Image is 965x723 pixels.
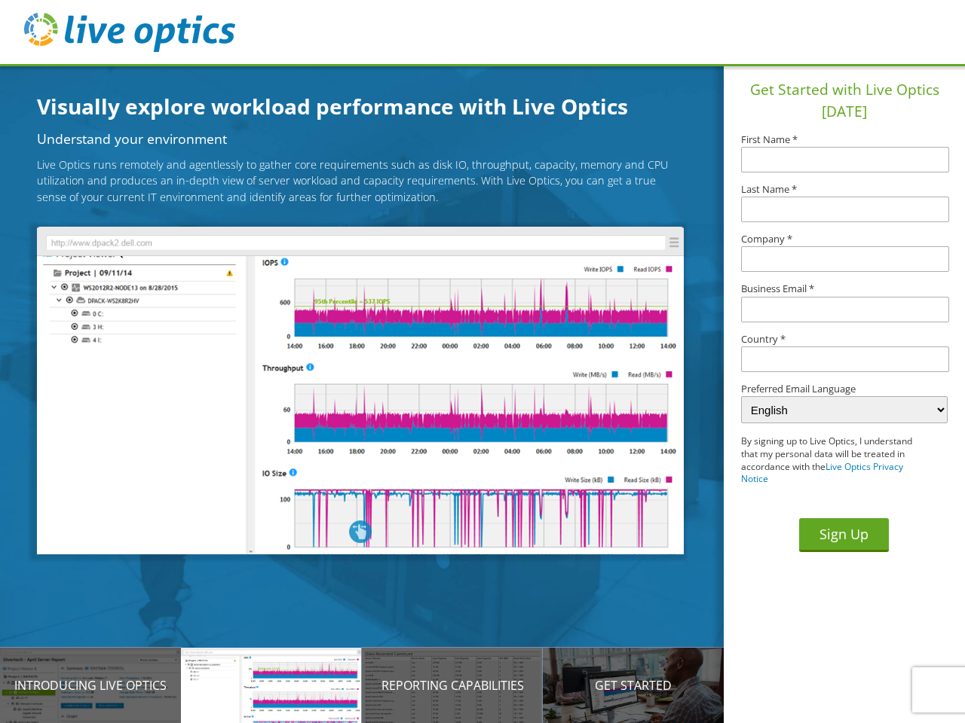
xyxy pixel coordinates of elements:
[730,79,959,123] h1: Get Started with Live Optics [DATE]
[543,676,724,694] p: Get Started
[37,227,683,554] img: Understand your environment
[24,13,235,52] img: live_optics_svg.svg
[741,135,948,145] label: First Name *
[37,157,683,206] p: Live Optics runs remotely and agentlessly to gather core requirements such as disk IO, throughput...
[741,284,948,294] label: Business Email *
[741,460,903,486] a: Live Optics Privacy Notice
[362,676,543,694] p: Reporting Capabilities
[37,90,700,122] h1: Visually explore workload performance with Live Optics
[741,384,948,394] label: Preferred Email Language
[741,334,948,344] label: Country *
[741,185,948,194] label: Last Name *
[741,234,948,244] label: Company *
[37,133,683,146] h2: Understand your environment
[799,518,889,552] button: Sign Up
[741,435,927,486] p: By signing up to Live Optics, I understand that my personal data will be treated in accordance wi...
